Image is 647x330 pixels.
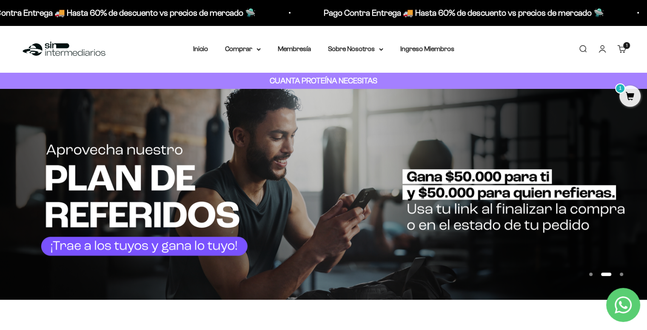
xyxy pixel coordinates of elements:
a: Inicio [193,45,208,52]
strong: CUANTA PROTEÍNA NECESITAS [270,76,377,85]
a: Membresía [278,45,311,52]
a: 1 [619,92,641,102]
summary: Sobre Nosotros [328,43,383,54]
mark: 1 [615,83,625,94]
p: Pago Contra Entrega 🚚 Hasta 60% de descuento vs precios de mercado 🛸 [323,6,603,20]
span: 1 [626,43,627,48]
summary: Comprar [225,43,261,54]
a: Ingreso Miembros [400,45,454,52]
